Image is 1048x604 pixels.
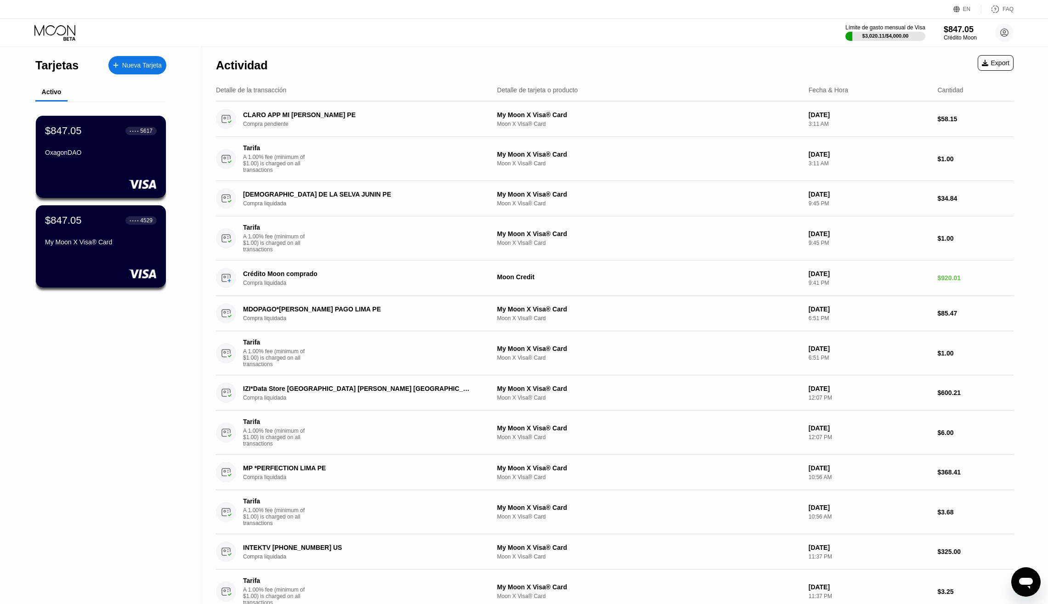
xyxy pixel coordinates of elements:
[243,154,312,173] div: A 1.00% fee (minimum of $1.00) is charged on all transactions
[497,305,801,313] div: My Moon X Visa® Card
[108,56,166,74] div: Nueva Tarjeta
[216,411,1014,455] div: TarifaA 1.00% fee (minimum of $1.00) is charged on all transactionsMy Moon X Visa® CardMoon X Vis...
[809,434,930,440] div: 12:07 PM
[938,508,1014,516] div: $3.68
[809,385,930,392] div: [DATE]
[938,155,1014,163] div: $1.00
[497,111,801,119] div: My Moon X Visa® Card
[845,24,925,41] div: Límite de gasto mensual de Visa$3,020.11/$4,000.00
[243,339,307,346] div: Tarifa
[944,25,977,41] div: $847.05Crédito Moon
[243,280,489,286] div: Compra liquidada
[497,355,801,361] div: Moon X Visa® Card
[497,593,801,599] div: Moon X Visa® Card
[243,200,489,207] div: Compra liquidada
[978,55,1014,71] div: Export
[809,305,930,313] div: [DATE]
[938,350,1014,357] div: $1.00
[809,315,930,322] div: 6:51 PM
[497,121,801,127] div: Moon X Visa® Card
[809,474,930,480] div: 10:56 AM
[216,86,286,94] div: Detalle de la transacción
[497,345,801,352] div: My Moon X Visa® Card
[981,5,1014,14] div: FAQ
[216,375,1014,411] div: IZI*Data Store [GEOGRAPHIC_DATA] [PERSON_NAME] [GEOGRAPHIC_DATA]Compra liquidadaMy Moon X Visa® C...
[809,280,930,286] div: 9:41 PM
[45,215,82,226] div: $847.05
[809,270,930,277] div: [DATE]
[938,115,1014,123] div: $58.15
[122,62,162,69] div: Nueva Tarjeta
[497,191,801,198] div: My Moon X Visa® Card
[809,191,930,198] div: [DATE]
[243,121,489,127] div: Compra pendiente
[497,553,801,560] div: Moon X Visa® Card
[938,429,1014,436] div: $6.00
[243,577,307,584] div: Tarifa
[809,593,930,599] div: 11:37 PM
[953,5,981,14] div: EN
[938,235,1014,242] div: $1.00
[243,507,312,526] div: A 1.00% fee (minimum of $1.00) is charged on all transactions
[45,238,157,246] div: My Moon X Visa® Card
[243,224,307,231] div: Tarifa
[130,130,139,132] div: ● ● ● ●
[45,125,82,137] div: $847.05
[216,260,1014,296] div: Crédito Moon compradoCompra liquidadaMoon Credit[DATE]9:41 PM$920.01
[497,395,801,401] div: Moon X Visa® Card
[36,116,166,198] div: $847.05● ● ● ●5617OxagonDAO
[497,583,801,591] div: My Moon X Visa® Card
[243,233,312,253] div: A 1.00% fee (minimum of $1.00) is charged on all transactions
[809,583,930,591] div: [DATE]
[140,128,153,134] div: 5617
[809,553,930,560] div: 11:37 PM
[243,385,472,392] div: IZI*Data Store [GEOGRAPHIC_DATA] [PERSON_NAME] [GEOGRAPHIC_DATA]
[497,160,801,167] div: Moon X Visa® Card
[938,86,963,94] div: Cantidad
[216,59,268,72] div: Actividad
[243,553,489,560] div: Compra liquidada
[497,385,801,392] div: My Moon X Visa® Card
[809,544,930,551] div: [DATE]
[809,151,930,158] div: [DATE]
[809,121,930,127] div: 3:11 AM
[243,428,312,447] div: A 1.00% fee (minimum of $1.00) is charged on all transactions
[497,200,801,207] div: Moon X Visa® Card
[809,86,848,94] div: Fecha & Hora
[497,504,801,511] div: My Moon X Visa® Card
[938,195,1014,202] div: $34.84
[35,59,79,72] div: Tarjetas
[140,217,153,224] div: 4529
[809,200,930,207] div: 9:45 PM
[243,315,489,322] div: Compra liquidada
[497,151,801,158] div: My Moon X Visa® Card
[497,230,801,237] div: My Moon X Visa® Card
[944,25,977,34] div: $847.05
[497,424,801,432] div: My Moon X Visa® Card
[938,469,1014,476] div: $368.41
[809,160,930,167] div: 3:11 AM
[243,144,307,152] div: Tarifa
[809,355,930,361] div: 6:51 PM
[938,310,1014,317] div: $85.47
[963,6,971,12] div: EN
[497,273,801,281] div: Moon Credit
[845,24,925,31] div: Límite de gasto mensual de Visa
[809,514,930,520] div: 10:56 AM
[1011,567,1041,597] iframe: Botón para iniciar la ventana de mensajería
[809,424,930,432] div: [DATE]
[216,331,1014,375] div: TarifaA 1.00% fee (minimum of $1.00) is charged on all transactionsMy Moon X Visa® CardMoon X Vis...
[216,137,1014,181] div: TarifaA 1.00% fee (minimum of $1.00) is charged on all transactionsMy Moon X Visa® CardMoon X Vis...
[243,191,472,198] div: [DEMOGRAPHIC_DATA] DE LA SELVA JUNIN PE
[809,111,930,119] div: [DATE]
[216,181,1014,216] div: [DEMOGRAPHIC_DATA] DE LA SELVA JUNIN PECompra liquidadaMy Moon X Visa® CardMoon X Visa® Card[DATE...
[1003,6,1014,12] div: FAQ
[809,345,930,352] div: [DATE]
[243,544,472,551] div: INTEKTV [PHONE_NUMBER] US
[944,34,977,41] div: Crédito Moon
[809,464,930,472] div: [DATE]
[243,348,312,367] div: A 1.00% fee (minimum of $1.00) is charged on all transactions
[216,455,1014,490] div: MP *PERFECTION LIMA PECompra liquidadaMy Moon X Visa® CardMoon X Visa® Card[DATE]10:56 AM$368.41
[938,389,1014,396] div: $600.21
[982,59,1009,67] div: Export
